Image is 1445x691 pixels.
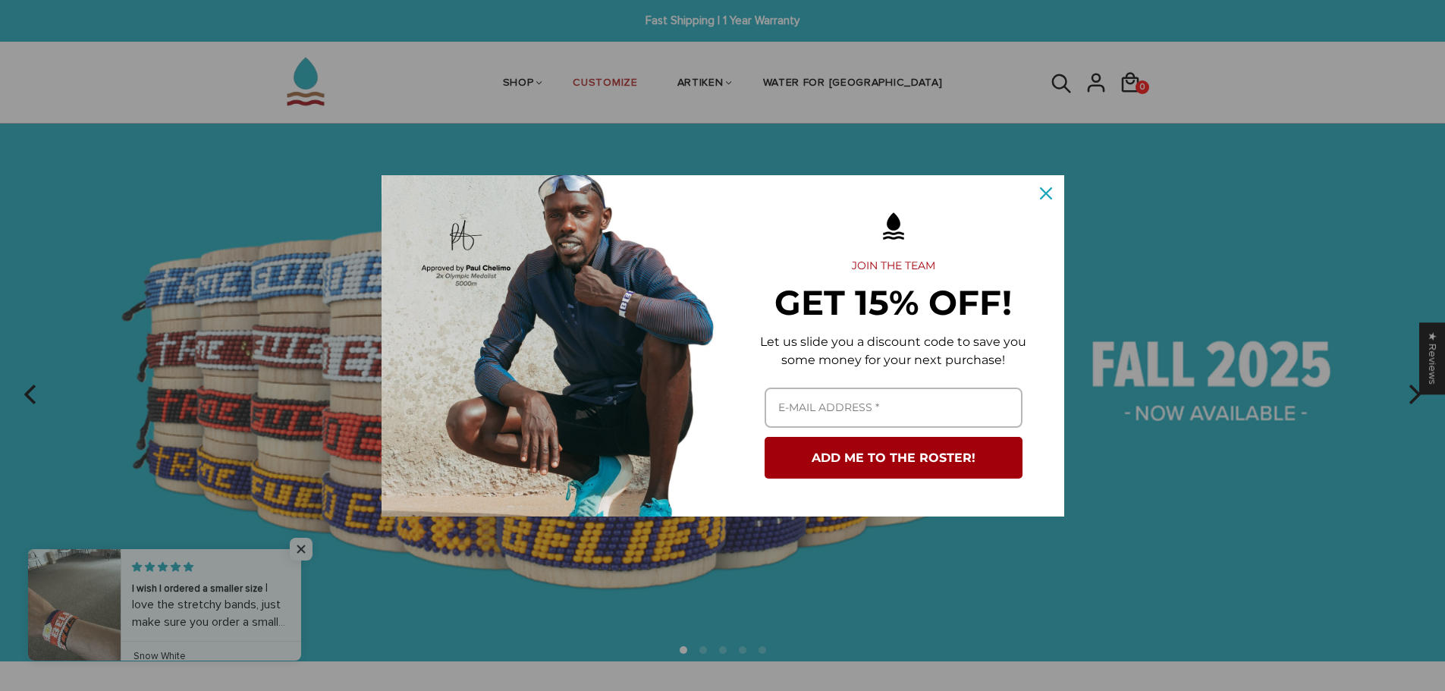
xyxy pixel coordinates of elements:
[774,281,1012,323] strong: GET 15% OFF!
[747,333,1040,369] p: Let us slide you a discount code to save you some money for your next purchase!
[1028,175,1064,212] button: Close
[1040,187,1052,199] svg: close icon
[765,437,1022,479] button: ADD ME TO THE ROSTER!
[747,259,1040,273] h2: JOIN THE TEAM
[765,388,1022,428] input: Email field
